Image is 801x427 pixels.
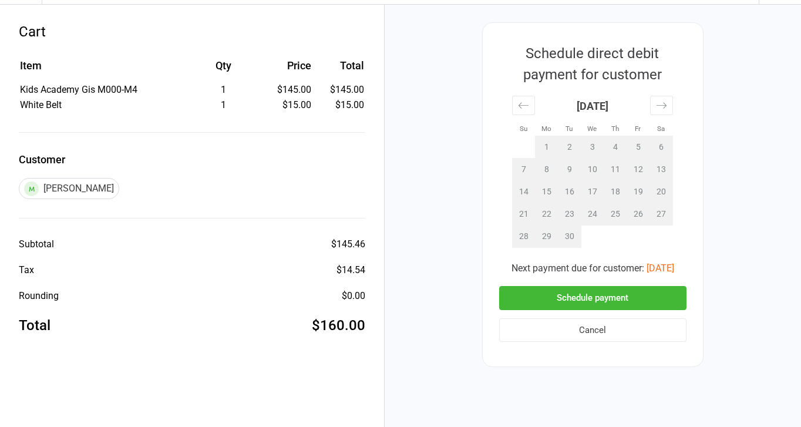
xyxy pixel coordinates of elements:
[19,21,365,42] div: Cart
[581,203,604,226] td: Not available. Wednesday, September 24, 2025
[20,58,185,82] th: Item
[649,159,672,181] td: Not available. Saturday, September 13, 2025
[627,203,649,226] td: Not available. Friday, September 26, 2025
[262,83,311,97] div: $145.00
[331,237,365,251] div: $145.46
[577,100,608,112] strong: [DATE]
[558,203,581,226] td: Not available. Tuesday, September 23, 2025
[19,152,365,167] label: Customer
[20,84,137,95] span: Kids Academy Gis M000-M4
[342,289,365,303] div: $0.00
[535,136,558,159] td: Not available. Monday, September 1, 2025
[512,226,535,248] td: Not available. Sunday, September 28, 2025
[566,125,573,133] small: Tu
[649,136,672,159] td: Not available. Saturday, September 6, 2025
[19,289,59,303] div: Rounding
[512,203,535,226] td: Not available. Sunday, September 21, 2025
[535,159,558,181] td: Not available. Monday, September 8, 2025
[499,286,686,310] button: Schedule payment
[262,58,311,73] div: Price
[604,203,627,226] td: Not available. Thursday, September 25, 2025
[19,237,54,251] div: Subtotal
[604,159,627,181] td: Not available. Thursday, September 11, 2025
[611,125,619,133] small: Th
[647,261,674,275] button: [DATE]
[627,136,649,159] td: Not available. Friday, September 5, 2025
[186,58,261,82] th: Qty
[558,136,581,159] td: Not available. Tuesday, September 2, 2025
[581,159,604,181] td: Not available. Wednesday, September 10, 2025
[336,263,365,277] div: $14.54
[186,83,261,97] div: 1
[262,98,311,112] div: $15.00
[604,136,627,159] td: Not available. Thursday, September 4, 2025
[558,226,581,248] td: Not available. Tuesday, September 30, 2025
[627,159,649,181] td: Not available. Friday, September 12, 2025
[649,181,672,203] td: Not available. Saturday, September 20, 2025
[512,159,535,181] td: Not available. Sunday, September 7, 2025
[19,178,119,199] div: [PERSON_NAME]
[316,58,364,82] th: Total
[558,159,581,181] td: Not available. Tuesday, September 9, 2025
[604,181,627,203] td: Not available. Thursday, September 18, 2025
[499,261,686,275] div: Next payment due for customer:
[312,315,365,336] div: $160.00
[186,98,261,112] div: 1
[581,136,604,159] td: Not available. Wednesday, September 3, 2025
[650,96,673,115] div: Move forward to switch to the next month.
[535,181,558,203] td: Not available. Monday, September 15, 2025
[20,99,62,110] span: White Belt
[635,125,641,133] small: Fr
[649,203,672,226] td: Not available. Saturday, September 27, 2025
[627,181,649,203] td: Not available. Friday, September 19, 2025
[520,125,527,133] small: Su
[499,43,686,85] div: Schedule direct debit payment for customer
[19,263,34,277] div: Tax
[499,318,686,342] button: Cancel
[657,125,665,133] small: Sa
[558,181,581,203] td: Not available. Tuesday, September 16, 2025
[316,98,364,112] td: $15.00
[316,83,364,97] td: $145.00
[535,226,558,248] td: Not available. Monday, September 29, 2025
[512,96,535,115] div: Move backward to switch to the previous month.
[581,181,604,203] td: Not available. Wednesday, September 17, 2025
[512,181,535,203] td: Not available. Sunday, September 14, 2025
[19,315,51,336] div: Total
[535,203,558,226] td: Not available. Monday, September 22, 2025
[499,85,686,261] div: Calendar
[587,125,597,133] small: We
[541,125,551,133] small: Mo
